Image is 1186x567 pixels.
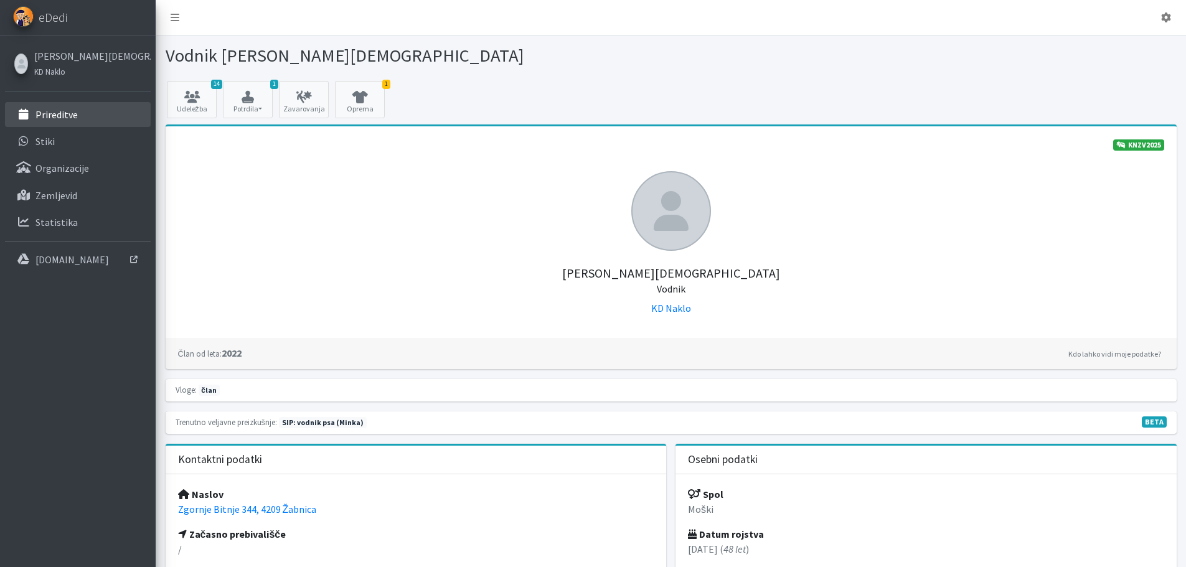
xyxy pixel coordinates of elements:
[5,247,151,272] a: [DOMAIN_NAME]
[178,541,654,556] p: /
[5,156,151,180] a: Organizacije
[5,129,151,154] a: Stiki
[1065,347,1164,362] a: Kdo lahko vidi moje podatke?
[35,162,89,174] p: Organizacije
[35,216,78,228] p: Statistika
[35,108,78,121] p: Prireditve
[35,189,77,202] p: Zemljevid
[335,81,385,118] a: 1 Oprema
[1113,139,1164,151] a: KNZV2025
[688,502,1164,517] p: Moški
[5,210,151,235] a: Statistika
[178,488,224,500] strong: Naslov
[178,347,242,359] strong: 2022
[167,81,217,118] a: 14 Udeležba
[176,417,277,427] small: Trenutno veljavne preizkušnje:
[279,417,367,428] span: Naslednja preizkušnja: jesen 2026
[166,45,667,67] h1: Vodnik [PERSON_NAME][DEMOGRAPHIC_DATA]
[35,253,109,266] p: [DOMAIN_NAME]
[178,453,262,466] h3: Kontaktni podatki
[34,49,148,63] a: [PERSON_NAME][DEMOGRAPHIC_DATA]
[270,80,278,89] span: 1
[178,503,317,515] a: Zgornje Bitnje 344, 4209 Žabnica
[13,6,34,27] img: eDedi
[688,488,723,500] strong: Spol
[688,541,1164,556] p: [DATE] ( )
[34,63,148,78] a: KD Naklo
[223,81,273,118] button: 1 Potrdila
[382,80,390,89] span: 1
[5,102,151,127] a: Prireditve
[1142,416,1167,428] span: V fazi razvoja
[176,385,197,395] small: Vloge:
[651,302,691,314] a: KD Naklo
[178,349,222,358] small: Član od leta:
[688,453,758,466] h3: Osebni podatki
[723,543,746,555] em: 48 let
[34,67,65,77] small: KD Naklo
[688,528,764,540] strong: Datum rojstva
[657,283,685,295] small: Vodnik
[5,183,151,208] a: Zemljevid
[178,528,286,540] strong: Začasno prebivališče
[279,81,329,118] a: Zavarovanja
[35,135,55,148] p: Stiki
[199,385,220,396] span: član
[39,8,67,27] span: eDedi
[211,80,222,89] span: 14
[178,251,1164,296] h5: [PERSON_NAME][DEMOGRAPHIC_DATA]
